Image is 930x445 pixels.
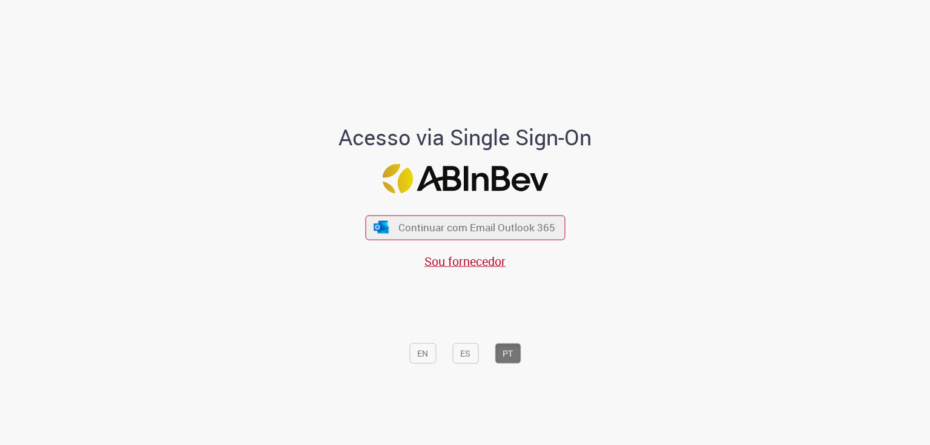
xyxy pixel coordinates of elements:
[409,343,436,364] button: EN
[297,125,633,150] h1: Acesso via Single Sign-On
[495,343,521,364] button: PT
[382,164,548,194] img: Logo ABInBev
[373,221,390,234] img: ícone Azure/Microsoft 360
[365,215,565,240] button: ícone Azure/Microsoft 360 Continuar com Email Outlook 365
[398,220,555,234] span: Continuar com Email Outlook 365
[424,253,506,269] a: Sou fornecedor
[452,343,478,364] button: ES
